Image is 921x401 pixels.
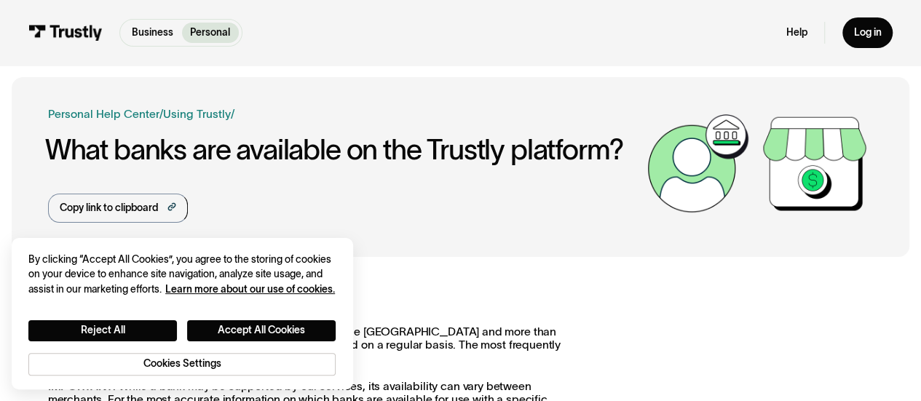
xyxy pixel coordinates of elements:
[163,108,231,120] a: Using Trustly
[28,253,336,376] div: Privacy
[28,353,336,376] button: Cookies Settings
[187,320,336,341] button: Accept All Cookies
[132,25,173,41] p: Business
[231,106,234,122] div: /
[853,26,881,39] div: Log in
[786,26,807,39] a: Help
[28,320,177,341] button: Reject All
[48,380,114,392] strong: IMPORTANT
[28,253,336,298] div: By clicking “Accept All Cookies”, you agree to the storing of cookies on your device to enhance s...
[28,25,103,40] img: Trustly Logo
[165,284,335,295] a: More information about your privacy, opens in a new tab
[12,238,353,389] div: Cookie banner
[123,23,181,43] a: Business
[182,23,239,43] a: Personal
[48,194,188,223] a: Copy link to clipboard
[60,201,158,216] div: Copy link to clipboard
[45,134,641,165] h1: What banks are available on the Trustly platform?
[190,25,230,41] p: Personal
[48,106,159,122] a: Personal Help Center
[842,17,893,47] a: Log in
[159,106,163,122] div: /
